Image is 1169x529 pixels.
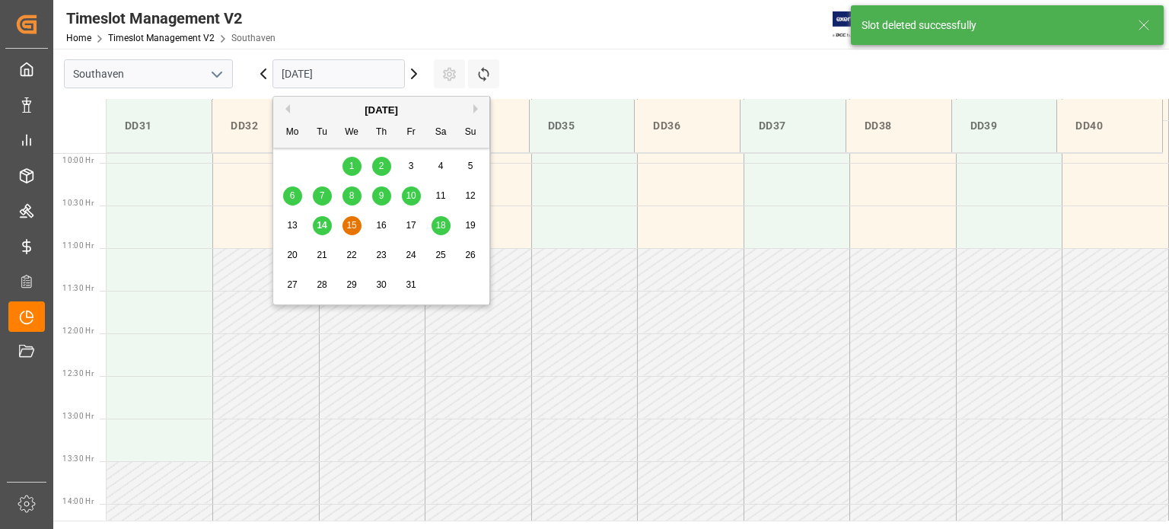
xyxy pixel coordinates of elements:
div: Choose Wednesday, October 15th, 2025 [342,216,362,235]
div: Choose Monday, October 6th, 2025 [283,186,302,206]
span: 16 [376,220,386,231]
div: Choose Wednesday, October 22nd, 2025 [342,246,362,265]
div: Choose Friday, October 10th, 2025 [402,186,421,206]
div: Choose Thursday, October 9th, 2025 [372,186,391,206]
span: 11:30 Hr [62,284,94,292]
span: 8 [349,190,355,201]
span: 11:00 Hr [62,241,94,250]
div: Choose Tuesday, October 7th, 2025 [313,186,332,206]
span: 14:00 Hr [62,497,94,505]
span: 23 [376,250,386,260]
span: 17 [406,220,416,231]
button: open menu [205,62,228,86]
div: Su [461,123,480,142]
span: 30 [376,279,386,290]
span: 18 [435,220,445,231]
span: 26 [465,250,475,260]
span: 25 [435,250,445,260]
span: 6 [290,190,295,201]
span: 7 [320,190,325,201]
span: 15 [346,220,356,231]
div: Choose Monday, October 13th, 2025 [283,216,302,235]
div: Choose Saturday, October 18th, 2025 [432,216,451,235]
span: 3 [409,161,414,171]
div: Choose Thursday, October 30th, 2025 [372,276,391,295]
span: 5 [468,161,473,171]
div: [DATE] [273,103,489,118]
div: month 2025-10 [278,151,486,300]
div: Choose Saturday, October 25th, 2025 [432,246,451,265]
span: 14 [317,220,326,231]
a: Home [66,33,91,43]
span: 20 [287,250,297,260]
div: Choose Monday, October 20th, 2025 [283,246,302,265]
span: 22 [346,250,356,260]
div: DD37 [753,112,833,140]
div: Choose Friday, October 3rd, 2025 [402,157,421,176]
div: Choose Monday, October 27th, 2025 [283,276,302,295]
span: 10:30 Hr [62,199,94,207]
span: 31 [406,279,416,290]
input: Type to search/select [64,59,233,88]
div: We [342,123,362,142]
span: 13:00 Hr [62,412,94,420]
span: 12 [465,190,475,201]
div: DD38 [858,112,939,140]
div: Timeslot Management V2 [66,7,276,30]
div: Choose Sunday, October 12th, 2025 [461,186,480,206]
span: 10:00 Hr [62,156,94,164]
div: DD39 [964,112,1045,140]
div: Choose Saturday, October 4th, 2025 [432,157,451,176]
div: Choose Wednesday, October 8th, 2025 [342,186,362,206]
div: Fr [402,123,421,142]
div: Choose Saturday, October 11th, 2025 [432,186,451,206]
span: 10 [406,190,416,201]
div: Choose Friday, October 17th, 2025 [402,216,421,235]
div: Choose Wednesday, October 1st, 2025 [342,157,362,176]
span: 13 [287,220,297,231]
div: DD31 [119,112,199,140]
div: DD35 [542,112,623,140]
div: Choose Tuesday, October 28th, 2025 [313,276,332,295]
span: 2 [379,161,384,171]
span: 27 [287,279,297,290]
div: Choose Tuesday, October 14th, 2025 [313,216,332,235]
div: Th [372,123,391,142]
div: DD40 [1069,112,1150,140]
span: 19 [465,220,475,231]
span: 28 [317,279,326,290]
button: Previous Month [281,104,290,113]
div: Choose Sunday, October 19th, 2025 [461,216,480,235]
div: DD32 [225,112,305,140]
img: Exertis%20JAM%20-%20Email%20Logo.jpg_1722504956.jpg [833,11,885,38]
div: Choose Sunday, October 5th, 2025 [461,157,480,176]
div: Tu [313,123,332,142]
span: 9 [379,190,384,201]
span: 12:30 Hr [62,369,94,378]
div: Choose Sunday, October 26th, 2025 [461,246,480,265]
span: 13:30 Hr [62,454,94,463]
span: 24 [406,250,416,260]
div: Mo [283,123,302,142]
a: Timeslot Management V2 [108,33,215,43]
div: Choose Wednesday, October 29th, 2025 [342,276,362,295]
div: Choose Thursday, October 16th, 2025 [372,216,391,235]
button: Next Month [473,104,483,113]
span: 29 [346,279,356,290]
div: Choose Thursday, October 2nd, 2025 [372,157,391,176]
div: Sa [432,123,451,142]
div: Slot deleted successfully [862,18,1123,33]
span: 1 [349,161,355,171]
div: Choose Friday, October 24th, 2025 [402,246,421,265]
span: 4 [438,161,444,171]
span: 21 [317,250,326,260]
span: 12:00 Hr [62,327,94,335]
div: Choose Friday, October 31st, 2025 [402,276,421,295]
input: DD.MM.YYYY [272,59,405,88]
div: Choose Thursday, October 23rd, 2025 [372,246,391,265]
span: 11 [435,190,445,201]
div: DD36 [647,112,728,140]
div: Choose Tuesday, October 21st, 2025 [313,246,332,265]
